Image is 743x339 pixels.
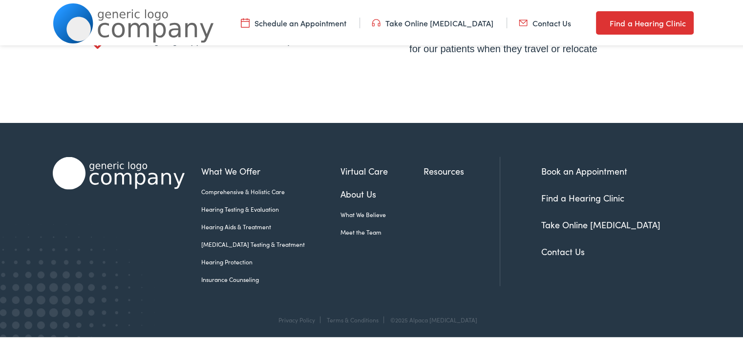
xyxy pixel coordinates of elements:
a: Virtual Care [340,163,424,176]
a: Find a Hearing Clinic [541,190,624,202]
img: utility icon [241,16,250,27]
img: Alpaca Audiology [53,156,185,188]
a: Find a Hearing Clinic [596,10,694,33]
a: Resources [424,163,500,176]
a: Meet the Team [340,226,424,235]
a: Comprehensive & Holistic Care [201,186,340,195]
a: What We Believe [340,209,424,218]
a: [MEDICAL_DATA] Testing & Treatment [201,239,340,247]
div: ©2025 Alpaca [MEDICAL_DATA] [385,315,477,322]
a: Hearing Aids & Treatment [201,221,340,230]
a: What We Offer [201,163,340,176]
a: Insurance Counseling [201,274,340,282]
a: About Us [340,186,424,199]
a: Take Online [MEDICAL_DATA] [372,16,493,27]
a: Hearing Protection [201,256,340,265]
a: Book an Appointment [541,163,627,176]
img: utility icon [372,16,381,27]
a: Take Online [MEDICAL_DATA] [541,217,660,229]
img: utility icon [519,16,528,27]
a: Schedule an Appointment [241,16,346,27]
img: utility icon [596,16,605,27]
a: Contact Us [541,244,585,256]
a: Hearing Testing & Evaluation [201,203,340,212]
a: Privacy Policy [278,314,315,322]
a: Terms & Conditions [327,314,379,322]
a: Contact Us [519,16,571,27]
div: 24/7 ongoing support and care for our patients [121,31,370,62]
